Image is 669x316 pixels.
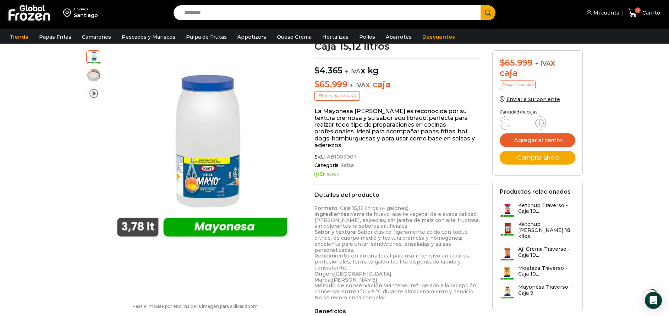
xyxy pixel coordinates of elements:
[314,308,482,315] h2: Beneficios
[74,12,98,19] div: Santiago
[635,7,641,13] span: 5
[319,30,352,44] a: Hortalizas
[500,110,576,115] p: Cantidad de cajas
[645,292,662,309] div: Open Intercom Messenger
[87,50,101,64] span: mayonesa heinz
[419,30,459,44] a: Descuentos
[314,211,351,217] strong: Ingredientes:
[518,246,576,258] h3: Ají Crema Traverso - Caja 10...
[350,82,366,89] span: + IVA
[314,205,338,211] strong: Formato
[6,30,32,44] a: Tienda
[314,65,320,76] span: $
[74,7,98,12] div: Enviar a
[518,203,576,215] h3: Ketchup Traverso - Caja 10...
[314,91,360,100] p: Precio al contado
[506,96,560,102] span: Enviar a Surponiente
[641,9,660,16] span: Carrito
[35,30,75,44] a: Papas Fritas
[118,30,179,44] a: Pescados y Mariscos
[182,30,230,44] a: Pulpa de Frutas
[234,30,270,44] a: Appetizers
[500,96,560,102] a: Enviar a Surponiente
[314,162,482,168] span: Categoría:
[314,277,332,283] strong: Marca:
[105,50,300,245] div: 1 / 3
[382,30,415,44] a: Abarrotes
[585,6,619,20] a: Mi cuenta
[500,284,576,299] a: Mayonesa Traverso - Caja 9...
[340,162,353,168] a: Salsa
[500,203,576,218] a: Ketchup Traverso - Caja 10...
[500,188,571,195] h2: Productos relacionados
[345,68,361,75] span: + IVA
[500,246,576,261] a: Ají Crema Traverso - Caja 10...
[86,304,304,309] p: Pasa el mouse por encima de la imagen para aplicar zoom
[63,7,74,19] img: address-field-icon.svg
[500,57,533,68] bdi: 65.999
[314,31,482,51] h1: Mayonesa [PERSON_NAME] – Caja 15,12 litros
[314,271,334,277] strong: Origen:
[500,58,576,78] div: x caja
[314,65,343,76] bdi: 4.365
[518,221,576,239] h3: Ketchup [PERSON_NAME] 18 kilos
[314,229,355,235] strong: Sabor y textura
[314,192,482,198] h2: Detalles del producto
[518,284,576,296] h3: Mayonesa Traverso - Caja 9...
[500,265,576,281] a: Mostaza Traverso - Caja 10...
[314,79,482,90] p: x caja
[78,30,115,44] a: Camarones
[314,79,347,89] bdi: 65.999
[500,81,536,89] p: Precio al contado
[516,118,530,128] input: Product quantity
[314,154,482,160] span: SKU:
[314,282,383,289] strong: Método de conservación:
[314,108,482,149] p: La Mayonesa [PERSON_NAME] es reconocida por su textura cremosa y su sabor equilibrado, perfecta p...
[518,265,576,277] h3: Mostaza Traverso - Caja 10...
[314,172,482,177] p: En stock
[87,68,101,82] span: mayonesa kraft
[356,30,379,44] a: Pollos
[500,151,576,165] button: Comprar ahora
[500,133,576,147] button: Agregar al carrito
[314,79,320,89] span: $
[314,58,482,76] p: x kg
[314,205,482,301] p: : Caja 15,12 litros (4 galones) Yema de huevo, aceite vegetal de elevada calidad, [PERSON_NAME], ...
[314,253,379,259] strong: Rendimiento en cocina:
[326,154,357,160] span: AB1003007
[500,221,576,243] a: Ketchup [PERSON_NAME] 18 kilos
[481,5,495,20] button: Search button
[592,9,619,16] span: Mi cuenta
[535,60,551,67] span: + IVA
[626,5,662,21] a: 5 Carrito
[273,30,315,44] a: Queso Crema
[500,57,505,68] span: $
[105,50,300,245] img: mayonesa heinz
